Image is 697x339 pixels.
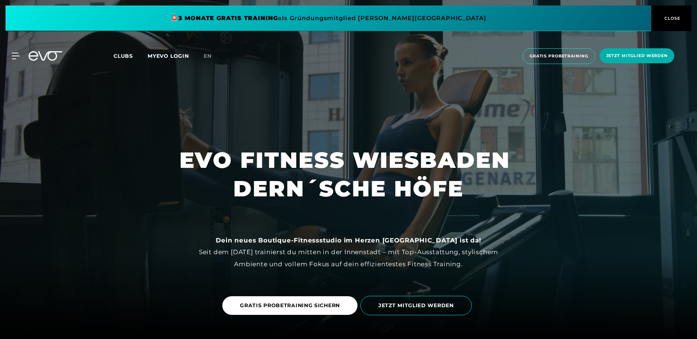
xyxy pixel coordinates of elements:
[240,302,340,309] span: GRATIS PROBETRAINING SICHERN
[204,53,212,59] span: en
[378,302,454,309] span: JETZT MITGLIED WERDEN
[651,5,692,31] button: CLOSE
[114,52,148,59] a: Clubs
[360,290,475,321] a: JETZT MITGLIED WERDEN
[597,48,676,64] a: Jetzt Mitglied werden
[222,296,357,315] a: GRATIS PROBETRAINING SICHERN
[148,53,189,59] a: MYEVO LOGIN
[114,53,133,59] span: Clubs
[216,237,481,244] strong: Dein neues Boutique-Fitnessstudio im Herzen [GEOGRAPHIC_DATA] ist da!
[184,234,514,270] div: Seit dem [DATE] trainierst du mitten in der Innenstadt – mit Top-Ausstattung, stylischem Ambiente...
[179,146,518,203] h1: EVO FITNESS WIESBADEN DERN´SCHE HÖFE
[530,53,588,59] span: Gratis Probetraining
[606,53,668,59] span: Jetzt Mitglied werden
[663,15,681,22] span: CLOSE
[204,52,220,60] a: en
[520,48,597,64] a: Gratis Probetraining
